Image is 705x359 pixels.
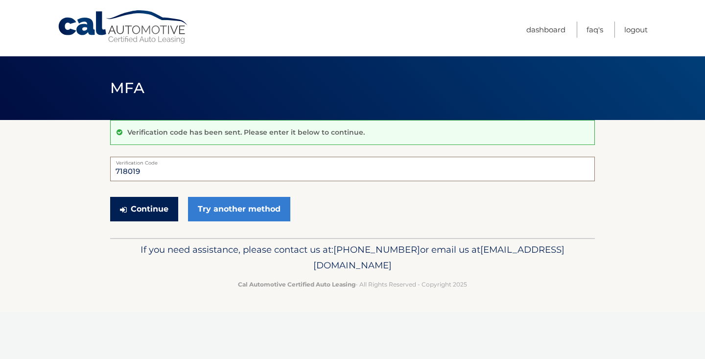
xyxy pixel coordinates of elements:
a: Dashboard [526,22,565,38]
a: Cal Automotive [57,10,189,45]
p: Verification code has been sent. Please enter it below to continue. [127,128,365,137]
a: Logout [624,22,648,38]
span: [EMAIL_ADDRESS][DOMAIN_NAME] [313,244,564,271]
p: - All Rights Reserved - Copyright 2025 [117,279,588,289]
a: FAQ's [587,22,603,38]
label: Verification Code [110,157,595,165]
span: [PHONE_NUMBER] [333,244,420,255]
p: If you need assistance, please contact us at: or email us at [117,242,588,273]
a: Try another method [188,197,290,221]
span: MFA [110,79,144,97]
input: Verification Code [110,157,595,181]
strong: Cal Automotive Certified Auto Leasing [238,281,355,288]
button: Continue [110,197,178,221]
